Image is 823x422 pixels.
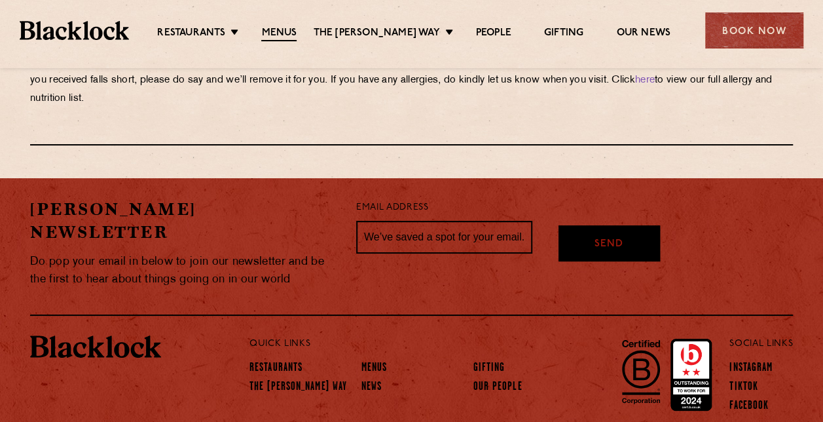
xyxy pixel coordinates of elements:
[614,332,668,411] img: B-Corp-Logo-Black-RGB.svg
[729,381,758,394] a: TikTok
[356,221,532,254] input: We’ve saved a spot for your email...
[729,400,769,413] a: Facebook
[616,27,670,40] a: Our News
[249,381,347,394] a: The [PERSON_NAME] Way
[30,53,793,108] p: We add a discretionary 12.5% service & hospitality charge to all bills every penny of which is sh...
[313,27,439,40] a: The [PERSON_NAME] Way
[635,75,655,85] a: here
[361,381,382,394] a: News
[356,201,428,216] label: Email Address
[594,237,623,252] span: Send
[729,362,773,375] a: Instagram
[473,362,505,375] a: Gifting
[157,27,225,40] a: Restaurants
[20,21,129,39] img: BL_Textured_Logo-footer-cropped.svg
[249,336,686,353] p: Quick Links
[30,336,161,358] img: BL_Textured_Logo-footer-cropped.svg
[476,27,511,40] a: People
[705,12,803,48] div: Book Now
[670,339,712,411] img: Accred_2023_2star.png
[729,336,793,353] p: Social Links
[261,27,297,41] a: Menus
[249,362,302,375] a: Restaurants
[361,362,388,375] a: Menus
[30,253,337,288] p: Do pop your email in below to join our newsletter and be the first to hear about things going on ...
[30,198,337,244] h2: [PERSON_NAME] Newsletter
[473,381,522,394] a: Our People
[544,27,583,40] a: Gifting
